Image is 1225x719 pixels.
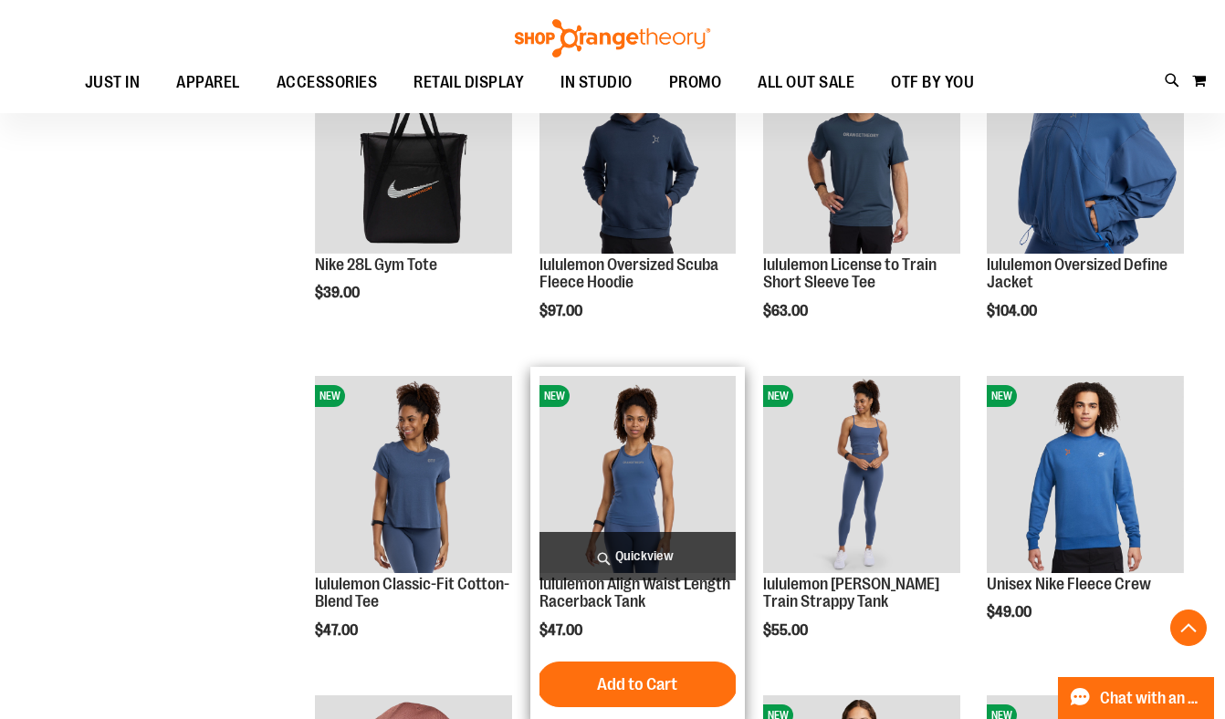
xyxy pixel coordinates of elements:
[315,57,512,256] a: Nike 28L Gym ToteNEW
[669,62,722,103] span: PROMO
[987,255,1167,292] a: lululemon Oversized Define Jacket
[754,47,969,366] div: product
[987,376,1184,576] a: Unisex Nike Fleece CrewNEW
[978,367,1193,667] div: product
[315,622,361,639] span: $47.00
[763,575,939,611] a: lululemon [PERSON_NAME] Train Strappy Tank
[763,376,960,576] a: lululemon Wunder Train Strappy TankNEW
[763,57,960,254] img: lululemon License to Train Short Sleeve Tee
[85,62,141,103] span: JUST IN
[1170,610,1207,646] button: Back To Top
[987,303,1040,319] span: $104.00
[414,62,524,103] span: RETAIL DISPLAY
[987,57,1184,256] a: lululemon Oversized Define JacketNEW
[763,622,811,639] span: $55.00
[539,622,585,639] span: $47.00
[277,62,378,103] span: ACCESSORIES
[539,303,585,319] span: $97.00
[315,255,437,274] a: Nike 28L Gym Tote
[763,385,793,407] span: NEW
[315,376,512,576] a: lululemon Classic-Fit Cotton-Blend TeeNEW
[763,303,811,319] span: $63.00
[315,285,362,301] span: $39.00
[539,376,737,573] img: lululemon Align Waist Length Racerback Tank
[763,57,960,256] a: lululemon License to Train Short Sleeve TeeNEW
[987,385,1017,407] span: NEW
[539,255,718,292] a: lululemon Oversized Scuba Fleece Hoodie
[539,57,737,254] img: lululemon Oversized Scuba Fleece Hoodie
[987,604,1034,620] span: $49.00
[176,62,240,103] span: APPAREL
[987,57,1184,254] img: lululemon Oversized Define Jacket
[315,57,512,254] img: Nike 28L Gym Tote
[560,62,633,103] span: IN STUDIO
[539,57,737,256] a: lululemon Oversized Scuba Fleece HoodieNEW
[539,376,737,576] a: lululemon Align Waist Length Racerback TankNEW
[315,385,345,407] span: NEW
[987,575,1151,593] a: Unisex Nike Fleece Crew
[539,385,570,407] span: NEW
[987,376,1184,573] img: Unisex Nike Fleece Crew
[512,19,713,57] img: Shop Orangetheory
[315,575,509,611] a: lululemon Classic-Fit Cotton-Blend Tee
[754,367,969,685] div: product
[763,255,937,292] a: lululemon License to Train Short Sleeve Tee
[539,532,737,580] a: Quickview
[530,47,746,366] div: product
[978,47,1193,366] div: product
[315,376,512,573] img: lululemon Classic-Fit Cotton-Blend Tee
[891,62,974,103] span: OTF BY YOU
[597,674,677,694] span: Add to Cart
[758,62,854,103] span: ALL OUT SALE
[539,575,730,611] a: lululemon Align Waist Length Racerback Tank
[1058,677,1215,719] button: Chat with an Expert
[306,367,521,685] div: product
[537,662,738,707] button: Add to Cart
[763,376,960,573] img: lululemon Wunder Train Strappy Tank
[1100,690,1203,707] span: Chat with an Expert
[306,47,521,348] div: product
